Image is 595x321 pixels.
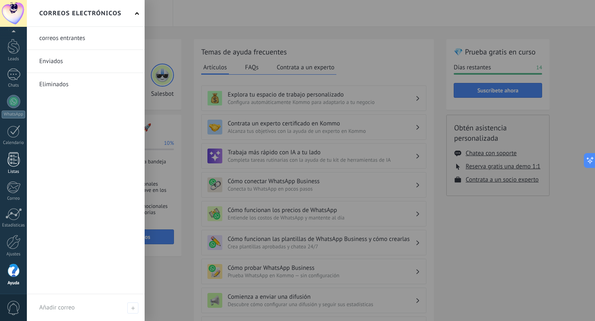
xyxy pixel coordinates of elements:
div: Ajustes [2,252,26,257]
div: Calendario [2,140,26,146]
div: Ayuda [2,281,26,286]
li: Eliminados [27,73,145,96]
li: correos entrantes [27,27,145,50]
div: Chats [2,83,26,88]
div: Listas [2,169,26,175]
li: Enviados [27,50,145,73]
div: WhatsApp [2,111,25,118]
h2: Correos electrónicos [39,0,121,26]
div: Leads [2,57,26,62]
span: Añadir correo [39,304,75,312]
div: Correo [2,196,26,201]
span: Añadir correo [127,302,138,314]
div: Estadísticas [2,223,26,228]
